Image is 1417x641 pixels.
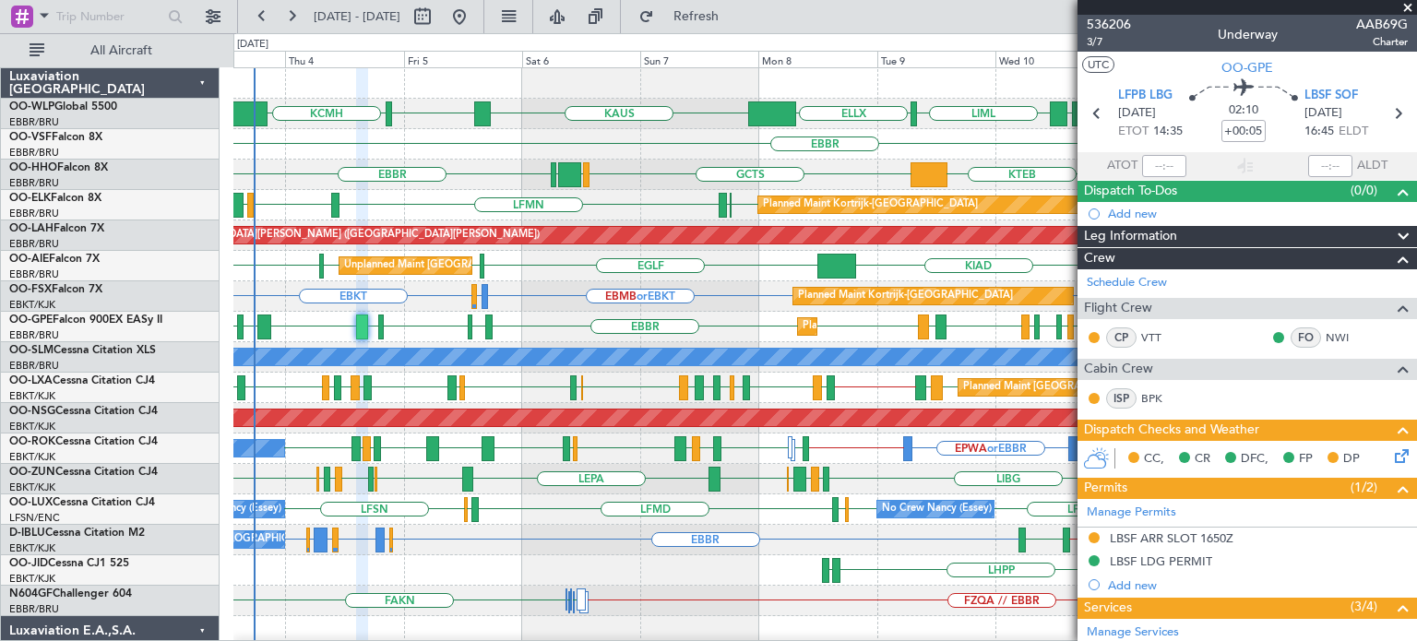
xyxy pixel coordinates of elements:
span: 16:45 [1304,123,1334,141]
span: FP [1299,450,1313,469]
span: OO-GPE [1221,58,1273,77]
span: OO-ELK [9,193,51,204]
div: Tue 9 [877,51,995,67]
a: EBBR/BRU [9,267,59,281]
div: [DATE] [237,37,268,53]
a: EBKT/KJK [9,389,55,403]
span: DFC, [1241,450,1268,469]
a: EBKT/KJK [9,572,55,586]
a: OO-LXACessna Citation CJ4 [9,375,155,386]
div: Planned Maint Kortrijk-[GEOGRAPHIC_DATA] [763,191,978,219]
button: UTC [1082,56,1114,73]
span: AAB69G [1356,15,1408,34]
a: EBBR/BRU [9,359,59,373]
button: All Aircraft [20,36,200,65]
a: EBBR/BRU [9,328,59,342]
a: OO-AIEFalcon 7X [9,254,100,265]
span: D-IBLU [9,528,45,539]
span: Services [1084,598,1132,619]
span: (3/4) [1351,597,1377,616]
div: CP [1106,327,1137,348]
span: OO-LUX [9,497,53,508]
div: FO [1291,327,1321,348]
div: Wed 10 [995,51,1113,67]
span: All Aircraft [48,44,195,57]
a: EBBR/BRU [9,237,59,251]
a: VTT [1141,329,1183,346]
span: [DATE] [1118,104,1156,123]
a: LFSN/ENC [9,511,60,525]
a: NWI [1326,329,1367,346]
a: BPK [1141,390,1183,407]
span: CC, [1144,450,1164,469]
a: OO-HHOFalcon 8X [9,162,108,173]
span: OO-ROK [9,436,55,447]
input: Trip Number [56,3,162,30]
a: OO-JIDCessna CJ1 525 [9,558,129,569]
span: (0/0) [1351,181,1377,200]
div: Planned Maint [GEOGRAPHIC_DATA] ([GEOGRAPHIC_DATA] National) [963,374,1297,401]
a: OO-ZUNCessna Citation CJ4 [9,467,158,478]
span: ATOT [1107,157,1137,175]
span: CR [1195,450,1210,469]
span: 536206 [1087,15,1131,34]
span: N604GF [9,588,53,599]
a: OO-ROKCessna Citation CJ4 [9,436,158,447]
a: N604GFChallenger 604 [9,588,132,599]
a: OO-NSGCessna Citation CJ4 [9,406,158,417]
a: OO-FSXFalcon 7X [9,284,102,295]
div: No Crew Nancy (Essey) [882,495,992,523]
div: Planned Maint [GEOGRAPHIC_DATA] ([GEOGRAPHIC_DATA] National) [803,313,1137,340]
div: Add new [1108,577,1408,593]
span: [DATE] [1304,104,1342,123]
a: OO-GPEFalcon 900EX EASy II [9,315,162,326]
span: LFPB LBG [1118,87,1173,105]
a: EBKT/KJK [9,450,55,464]
span: Charter [1356,34,1408,50]
a: OO-SLMCessna Citation XLS [9,345,156,356]
span: Dispatch To-Dos [1084,181,1177,202]
span: ALDT [1357,157,1387,175]
div: Sun 7 [640,51,758,67]
span: OO-LXA [9,375,53,386]
a: EBKT/KJK [9,541,55,555]
span: Refresh [658,10,735,23]
a: OO-LAHFalcon 7X [9,223,104,234]
span: 3/7 [1087,34,1131,50]
a: OO-WLPGlobal 5500 [9,101,117,113]
a: EBBR/BRU [9,146,59,160]
span: Leg Information [1084,226,1177,247]
div: Thu 4 [285,51,403,67]
div: Add new [1108,206,1408,221]
span: ETOT [1118,123,1149,141]
a: EBBR/BRU [9,115,59,129]
span: 14:35 [1153,123,1183,141]
span: [DATE] - [DATE] [314,8,400,25]
div: Sat 6 [522,51,640,67]
span: OO-ZUN [9,467,55,478]
span: Flight Crew [1084,298,1152,319]
a: Schedule Crew [1087,274,1167,292]
span: 02:10 [1229,101,1258,120]
span: DP [1343,450,1360,469]
a: EBBR/BRU [9,602,59,616]
div: LBSF LDG PERMIT [1110,553,1212,569]
div: Mon 8 [758,51,876,67]
a: EBKT/KJK [9,420,55,433]
span: OO-SLM [9,345,54,356]
a: Manage Permits [1087,504,1176,522]
span: OO-VSF [9,132,52,143]
span: Cabin Crew [1084,359,1153,380]
a: D-IBLUCessna Citation M2 [9,528,145,539]
span: OO-AIE [9,254,49,265]
span: Permits [1084,478,1127,499]
a: EBKT/KJK [9,481,55,494]
a: EBKT/KJK [9,298,55,312]
a: EBBR/BRU [9,207,59,220]
span: OO-FSX [9,284,52,295]
a: OO-VSFFalcon 8X [9,132,102,143]
a: OO-ELKFalcon 8X [9,193,101,204]
span: (1/2) [1351,478,1377,497]
div: Underway [1218,25,1278,44]
div: Unplanned Maint [GEOGRAPHIC_DATA] ([GEOGRAPHIC_DATA] National) [344,252,691,279]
